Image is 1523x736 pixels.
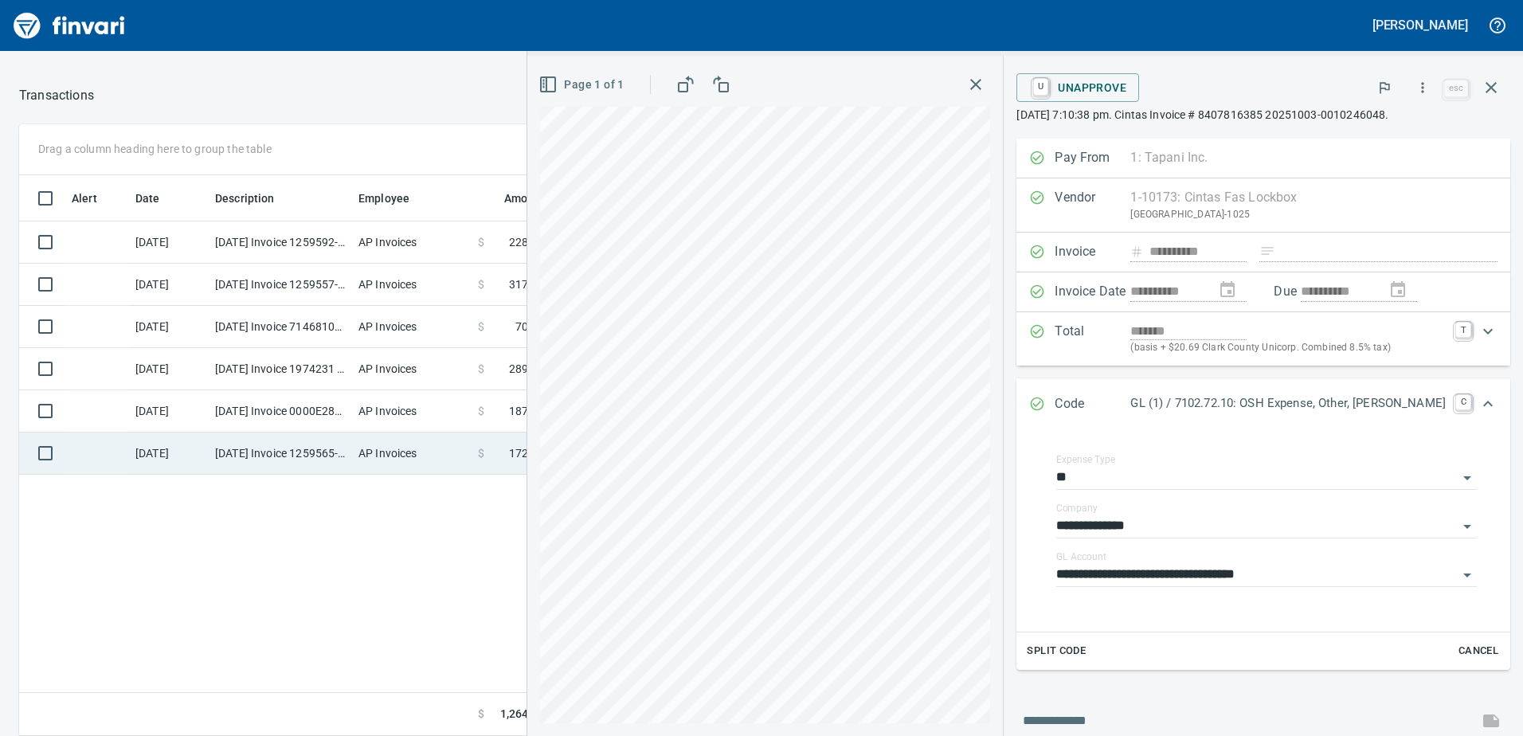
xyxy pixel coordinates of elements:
button: Open [1456,564,1478,586]
span: 70.00 [515,319,545,335]
td: AP Invoices [352,306,472,348]
span: Page 1 of 1 [542,75,624,95]
span: Description [215,189,275,208]
td: [DATE] Invoice 1974231 from [PERSON_NAME] Co (1-23227) [209,348,352,390]
td: [DATE] Invoice 1259557-0 from OPNW - Office Products Nationwide (1-29901) [209,264,352,306]
button: Cancel [1453,639,1504,664]
div: Expand [1016,431,1510,670]
span: Description [215,189,296,208]
td: AP Invoices [352,221,472,264]
span: 172.51 [509,445,545,461]
span: $ [478,706,484,722]
p: GL (1) / 7102.72.10: OSH Expense, Other, [PERSON_NAME] [1130,394,1446,413]
button: More [1405,70,1440,105]
h5: [PERSON_NAME] [1372,17,1468,33]
p: (basis + $20.69 Clark County Unicorp. Combined 8.5% tax) [1130,340,1446,356]
button: Flag [1367,70,1402,105]
a: U [1033,78,1048,96]
a: C [1455,394,1471,410]
button: Split Code [1023,639,1090,664]
span: Date [135,189,160,208]
td: AP Invoices [352,433,472,475]
td: [DATE] Invoice 1259592-0 from OPNW - Office Products Nationwide (1-29901) [209,221,352,264]
span: $ [478,361,484,377]
span: Employee [358,189,409,208]
a: esc [1444,80,1468,97]
td: [DATE] Invoice 1259565-0 from OPNW - Office Products Nationwide (1-29901) [209,433,352,475]
span: $ [478,445,484,461]
td: [DATE] [129,390,209,433]
td: AP Invoices [352,348,472,390]
td: AP Invoices [352,264,472,306]
button: Page 1 of 1 [535,70,630,100]
span: Amount [504,189,545,208]
a: T [1455,322,1471,338]
label: Expense Type [1056,455,1115,464]
p: [DATE] 7:10:38 pm. Cintas Invoice # 8407816385 20251003-0010246048. [1016,107,1510,123]
img: Finvari [10,6,129,45]
td: [DATE] [129,348,209,390]
span: $ [478,319,484,335]
button: UUnapprove [1016,73,1139,102]
span: Cancel [1457,642,1500,660]
label: GL Account [1056,552,1106,562]
div: Expand [1016,378,1510,431]
span: Employee [358,189,430,208]
td: [DATE] [129,433,209,475]
span: 1,264.67 [500,706,545,722]
span: Alert [72,189,97,208]
span: Alert [72,189,118,208]
span: 317.11 [509,276,545,292]
nav: breadcrumb [19,86,94,105]
td: [DATE] [129,221,209,264]
td: [DATE] Invoice 0000E28842385 from UPS (1-30551) [209,390,352,433]
div: Expand [1016,312,1510,366]
span: Date [135,189,181,208]
span: $ [478,234,484,250]
p: Code [1055,394,1130,415]
label: Company [1056,503,1098,513]
button: Open [1456,515,1478,538]
td: [DATE] [129,264,209,306]
span: 228.03 [509,234,545,250]
span: 289.72 [509,361,545,377]
span: $ [478,276,484,292]
td: AP Invoices [352,390,472,433]
p: Total [1055,322,1130,356]
span: Split Code [1027,642,1086,660]
span: Close invoice [1440,69,1510,107]
span: Unapprove [1029,74,1126,101]
button: Open [1456,467,1478,489]
p: Drag a column heading here to group the table [38,141,272,157]
td: [DATE] Invoice 71468100625 from Shred Northwest Inc (1-39125) [209,306,352,348]
span: Amount [484,189,545,208]
span: $ [478,403,484,419]
span: 187.30 [509,403,545,419]
p: Transactions [19,86,94,105]
td: [DATE] [129,306,209,348]
button: [PERSON_NAME] [1368,13,1472,37]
